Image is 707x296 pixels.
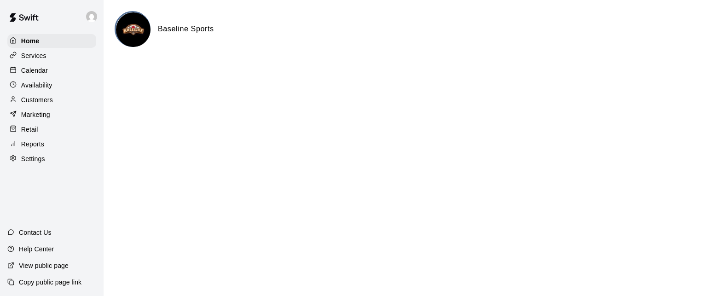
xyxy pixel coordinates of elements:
[7,122,96,136] a: Retail
[21,66,48,75] p: Calendar
[7,34,96,48] a: Home
[19,278,81,287] p: Copy public page link
[19,261,69,270] p: View public page
[21,110,50,119] p: Marketing
[19,244,54,254] p: Help Center
[21,154,45,163] p: Settings
[21,95,53,104] p: Customers
[21,51,46,60] p: Services
[7,137,96,151] a: Reports
[21,139,44,149] p: Reports
[7,64,96,77] a: Calendar
[86,11,97,22] img: Joe Florio
[21,125,38,134] p: Retail
[7,49,96,63] a: Services
[7,152,96,166] a: Settings
[116,12,151,47] img: Baseline Sports logo
[7,108,96,122] a: Marketing
[7,78,96,92] a: Availability
[21,81,52,90] p: Availability
[19,228,52,237] p: Contact Us
[7,93,96,107] a: Customers
[158,23,214,35] h6: Baseline Sports
[84,7,104,26] div: Joe Florio
[21,36,40,46] p: Home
